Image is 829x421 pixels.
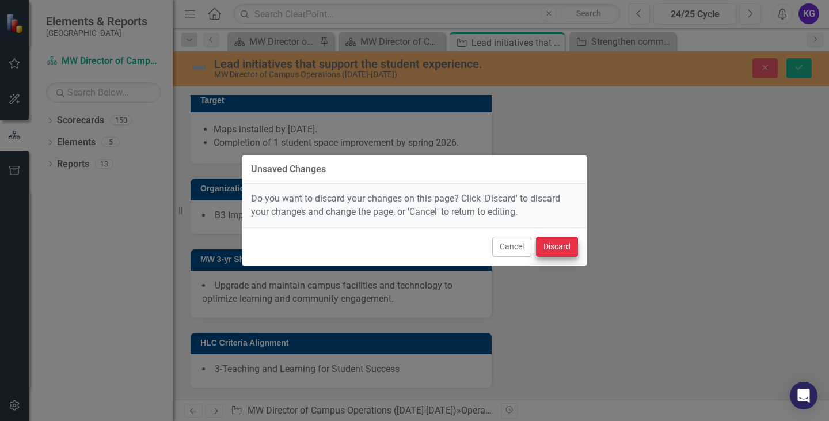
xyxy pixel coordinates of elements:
[26,3,274,17] li: Expand campus way-finding signage.
[242,184,587,227] div: Do you want to discard your changes on this page? Click 'Discard' to discard your changes and cha...
[536,237,578,257] button: Discard
[26,17,274,44] li: Implement one facility or technology improvement or upgrade (seating, signage, lighting, study sp...
[251,164,326,175] div: Unsaved Changes
[790,382,817,409] div: Open Intercom Messenger
[492,237,531,257] button: Cancel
